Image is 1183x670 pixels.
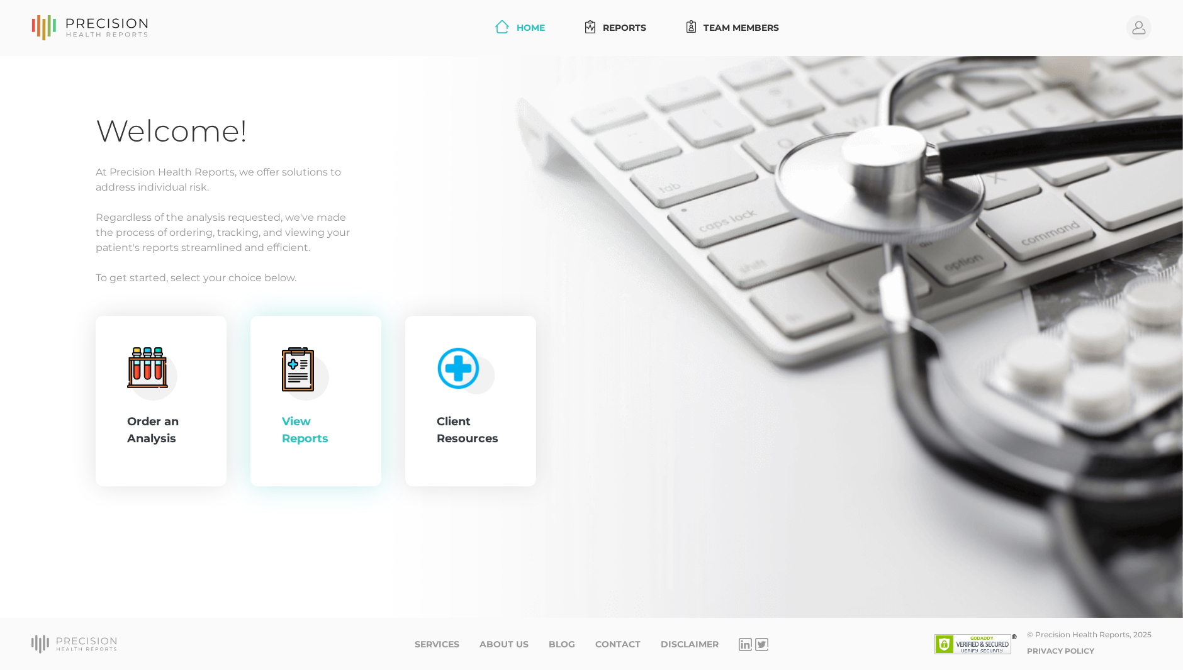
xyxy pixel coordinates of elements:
[681,16,785,40] a: Team Members
[96,113,1087,150] h1: Welcome!
[282,413,350,447] div: View Reports
[96,210,1087,255] p: Regardless of the analysis requested, we've made the process of ordering, tracking, and viewing y...
[437,413,505,447] div: Client Resources
[549,639,575,650] a: Blog
[96,271,1087,286] p: To get started, select your choice below.
[431,342,496,395] img: client-resource.c5a3b187.png
[934,634,1017,654] img: SSL site seal - click to verify
[595,639,641,650] a: Contact
[127,413,195,447] div: Order an Analysis
[479,639,529,650] a: About Us
[580,16,651,40] a: Reports
[415,639,459,650] a: Services
[661,639,719,650] a: Disclaimer
[1027,630,1152,639] div: © Precision Health Reports, 2025
[96,165,1087,195] p: At Precision Health Reports, we offer solutions to address individual risk.
[490,16,550,40] a: Home
[1027,646,1094,656] a: Privacy Policy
